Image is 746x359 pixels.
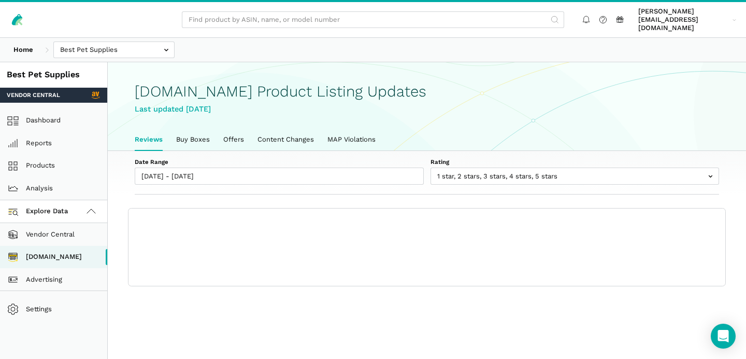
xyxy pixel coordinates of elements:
[431,158,720,166] label: Rating
[635,6,740,34] a: [PERSON_NAME][EMAIL_ADDRESS][DOMAIN_NAME]
[7,91,60,99] span: Vendor Central
[135,103,719,115] div: Last updated [DATE]
[711,324,736,349] div: Open Intercom Messenger
[128,129,169,150] a: Reviews
[217,129,251,150] a: Offers
[7,42,40,59] a: Home
[638,7,729,33] span: [PERSON_NAME][EMAIL_ADDRESS][DOMAIN_NAME]
[10,205,68,218] span: Explore Data
[169,129,217,150] a: Buy Boxes
[251,129,321,150] a: Content Changes
[135,83,719,100] h1: [DOMAIN_NAME] Product Listing Updates
[53,42,175,59] input: Best Pet Supplies
[7,69,101,81] div: Best Pet Supplies
[182,11,564,29] input: Find product by ASIN, name, or model number
[321,129,382,150] a: MAP Violations
[135,158,424,166] label: Date Range
[431,168,720,185] input: 1 star, 2 stars, 3 stars, 4 stars, 5 stars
